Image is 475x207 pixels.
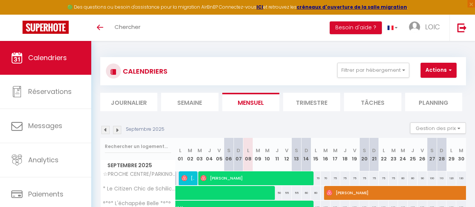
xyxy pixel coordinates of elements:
[28,189,63,199] span: Paiements
[333,147,338,154] abbr: M
[292,138,302,171] th: 13
[398,171,408,185] div: 80
[181,171,195,185] span: [PERSON_NAME]
[23,21,69,34] img: Super Booking
[102,186,177,192] span: * Le Citizen Chic de Schilick *
[109,15,146,41] a: Chercher
[437,171,447,185] div: 110
[234,138,243,171] th: 07
[237,147,240,154] abbr: D
[227,147,231,154] abbr: S
[205,138,214,171] th: 04
[337,63,409,78] button: Filtrer par hébergement
[297,4,407,10] strong: créneaux d'ouverture de la salle migration
[427,171,437,185] div: 100
[457,23,467,32] img: logout
[321,171,330,185] div: 70
[256,4,263,10] a: ICI
[179,147,181,154] abbr: L
[28,87,72,96] span: Réservations
[201,171,311,185] span: [PERSON_NAME]
[272,138,282,171] th: 11
[344,93,401,111] li: Tâches
[459,147,463,154] abbr: M
[359,171,369,185] div: 75
[369,138,379,171] th: 21
[409,21,420,33] img: ...
[224,138,234,171] th: 06
[176,138,185,171] th: 01
[344,147,347,154] abbr: J
[359,138,369,171] th: 20
[276,147,279,154] abbr: J
[295,147,298,154] abbr: S
[115,23,140,31] span: Chercher
[383,147,385,154] abbr: L
[411,147,414,154] abbr: J
[214,138,224,171] th: 05
[265,147,270,154] abbr: M
[330,171,340,185] div: 75
[121,63,167,80] h3: CALENDRIERS
[418,171,427,185] div: 90
[263,138,273,171] th: 10
[421,147,424,154] abbr: V
[372,147,376,154] abbr: D
[437,138,447,171] th: 28
[456,171,466,185] div: 130
[105,140,171,153] input: Rechercher un logement...
[401,147,405,154] abbr: M
[208,147,211,154] abbr: J
[185,138,195,171] th: 02
[446,138,456,171] th: 29
[217,147,221,154] abbr: V
[410,122,466,134] button: Gestion des prix
[340,171,350,185] div: 75
[353,147,356,154] abbr: V
[161,93,218,111] li: Semaine
[188,147,192,154] abbr: M
[427,138,437,171] th: 27
[440,147,443,154] abbr: D
[403,15,449,41] a: ... LOIC
[102,201,171,206] span: °*°* L'échappée Belle *°*°
[408,138,418,171] th: 25
[285,147,288,154] abbr: V
[28,53,67,62] span: Calendriers
[28,155,59,165] span: Analytics
[418,138,427,171] th: 26
[398,138,408,171] th: 24
[243,138,253,171] th: 08
[323,147,328,154] abbr: M
[321,138,330,171] th: 16
[408,171,418,185] div: 80
[389,138,398,171] th: 23
[315,147,317,154] abbr: L
[283,93,340,111] li: Trimestre
[28,121,62,130] span: Messages
[330,21,382,34] button: Besoin d'aide ?
[198,147,202,154] abbr: M
[222,93,279,111] li: Mensuel
[101,160,175,171] span: Septembre 2025
[195,138,205,171] th: 03
[450,147,452,154] abbr: L
[311,171,321,185] div: 70
[446,171,456,185] div: 120
[350,138,360,171] th: 19
[391,147,396,154] abbr: M
[330,138,340,171] th: 17
[350,171,360,185] div: 75
[302,138,311,171] th: 14
[379,138,389,171] th: 22
[311,138,321,171] th: 15
[256,147,260,154] abbr: M
[421,63,457,78] button: Actions
[305,147,308,154] abbr: D
[379,171,389,185] div: 75
[369,171,379,185] div: 75
[405,93,462,111] li: Planning
[247,147,249,154] abbr: L
[282,138,292,171] th: 12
